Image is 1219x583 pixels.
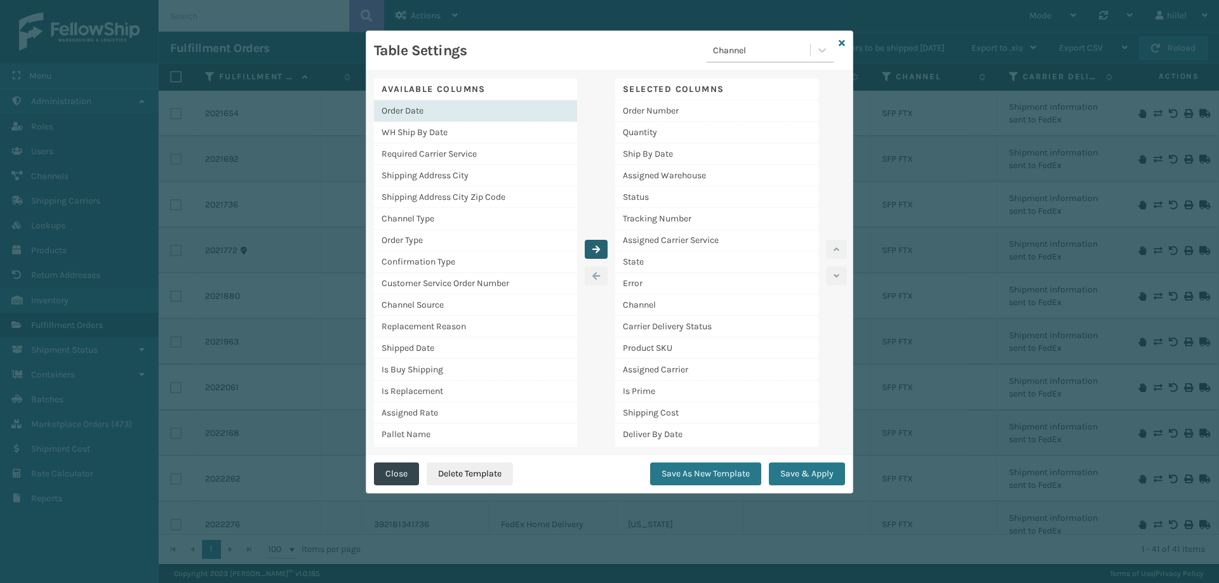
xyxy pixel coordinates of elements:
div: Product SKU [615,337,818,359]
div: Assigned Carrier Service [615,230,818,251]
div: Channel Source [374,294,577,316]
div: Pallet Name [374,424,577,445]
div: WH Ship By Date [374,122,577,143]
div: Shipping Address City [374,165,577,187]
h3: Table Settings [374,41,467,60]
div: Shipped Date [374,337,577,359]
div: Order Number [615,100,818,122]
div: Replacement Reason [374,316,577,337]
div: Is Prime [615,381,818,402]
button: Save & Apply [769,462,845,485]
div: Ship By Date [615,143,818,165]
div: Tracking Number [615,208,818,230]
div: Error [615,273,818,294]
button: Delete Template [427,462,513,485]
div: Quantity [615,122,818,143]
div: Deliver By Date [615,424,818,445]
div: Customer Service Order Number [374,273,577,294]
div: Status [615,187,818,208]
div: Available Columns [374,79,577,100]
div: Channel [615,294,818,316]
button: Save As New Template [650,462,761,485]
div: Is Replacement [374,381,577,402]
div: Assigned Rate [374,402,577,424]
div: Assigned Warehouse [615,165,818,187]
button: Close [374,462,419,485]
div: Confirmation Type [374,251,577,273]
div: Required Carrier Service [374,143,577,165]
div: Order Date [374,100,577,122]
div: Order Type [374,230,577,251]
div: Is Buy Shipping [374,359,577,381]
div: Channel [713,44,811,57]
div: Assigned Carrier [615,359,818,381]
div: Selected Columns [615,79,818,100]
div: Carrier Delivery Status [615,316,818,337]
div: State [615,251,818,273]
div: Picking Batch [374,445,577,467]
div: Shipping Cost [615,402,818,424]
div: Shipping Address City Zip Code [374,187,577,208]
div: Channel Type [374,208,577,230]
